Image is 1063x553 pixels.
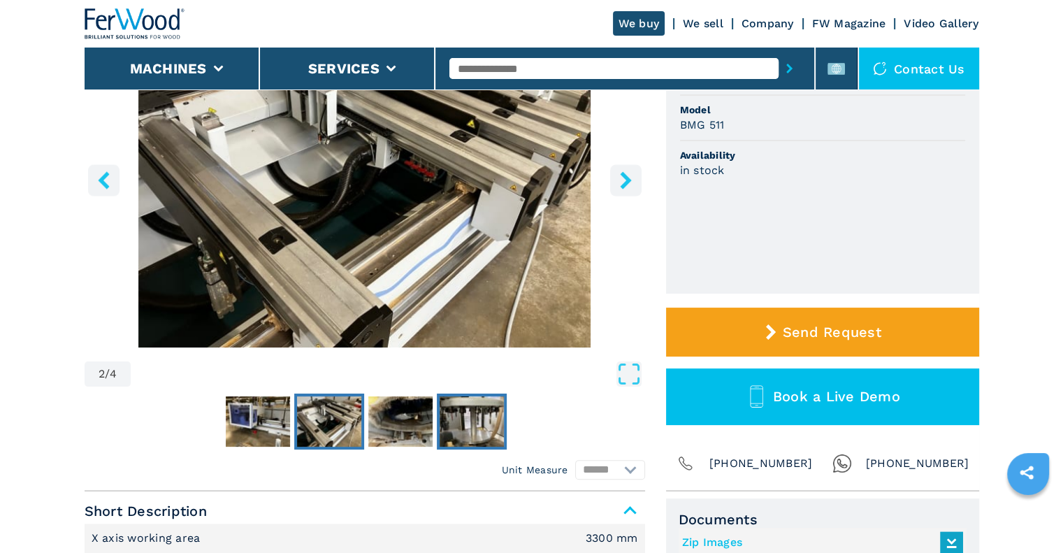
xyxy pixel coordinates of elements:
[680,162,725,178] h3: in stock
[866,454,969,473] span: [PHONE_NUMBER]
[223,394,293,450] button: Go to Slide 1
[85,8,645,347] img: 5 Axis CNC Routers HOMAG BMG 511
[742,17,794,30] a: Company
[666,368,979,425] button: Book a Live Demo
[85,394,645,450] nav: Thumbnail Navigation
[680,117,725,133] h3: BMG 511
[134,361,641,387] button: Open Fullscreen
[679,511,967,528] span: Documents
[680,103,965,117] span: Model
[440,396,504,447] img: b0f1d8a96c603b78a557a99f2fe860c2
[294,394,364,450] button: Go to Slide 2
[368,396,433,447] img: 88bb5d6ef1931b456b088325db77d68d
[366,394,435,450] button: Go to Slide 3
[783,324,881,340] span: Send Request
[308,60,379,77] button: Services
[105,368,110,380] span: /
[297,396,361,447] img: b5b5861e288997cb32cf455967c50008
[1004,490,1053,543] iframe: Chat
[85,8,185,39] img: Ferwood
[779,52,800,85] button: submit-button
[85,498,645,524] span: Short Description
[873,62,887,76] img: Contact us
[680,148,965,162] span: Availability
[904,17,978,30] a: Video Gallery
[226,396,290,447] img: ca6fafe58f50c5c84c46df55e1bbca1a
[613,11,665,36] a: We buy
[130,60,207,77] button: Machines
[586,533,638,544] em: 3300 mm
[85,8,645,347] div: Go to Slide 2
[709,454,813,473] span: [PHONE_NUMBER]
[99,368,105,380] span: 2
[1009,455,1044,490] a: sharethis
[88,164,120,196] button: left-button
[683,17,723,30] a: We sell
[437,394,507,450] button: Go to Slide 4
[610,164,642,196] button: right-button
[812,17,886,30] a: FW Magazine
[676,454,695,473] img: Phone
[859,48,979,89] div: Contact us
[832,454,852,473] img: Whatsapp
[666,308,979,357] button: Send Request
[92,531,204,546] p: X axis working area
[502,463,568,477] em: Unit Measure
[773,388,900,405] span: Book a Live Demo
[110,368,117,380] span: 4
